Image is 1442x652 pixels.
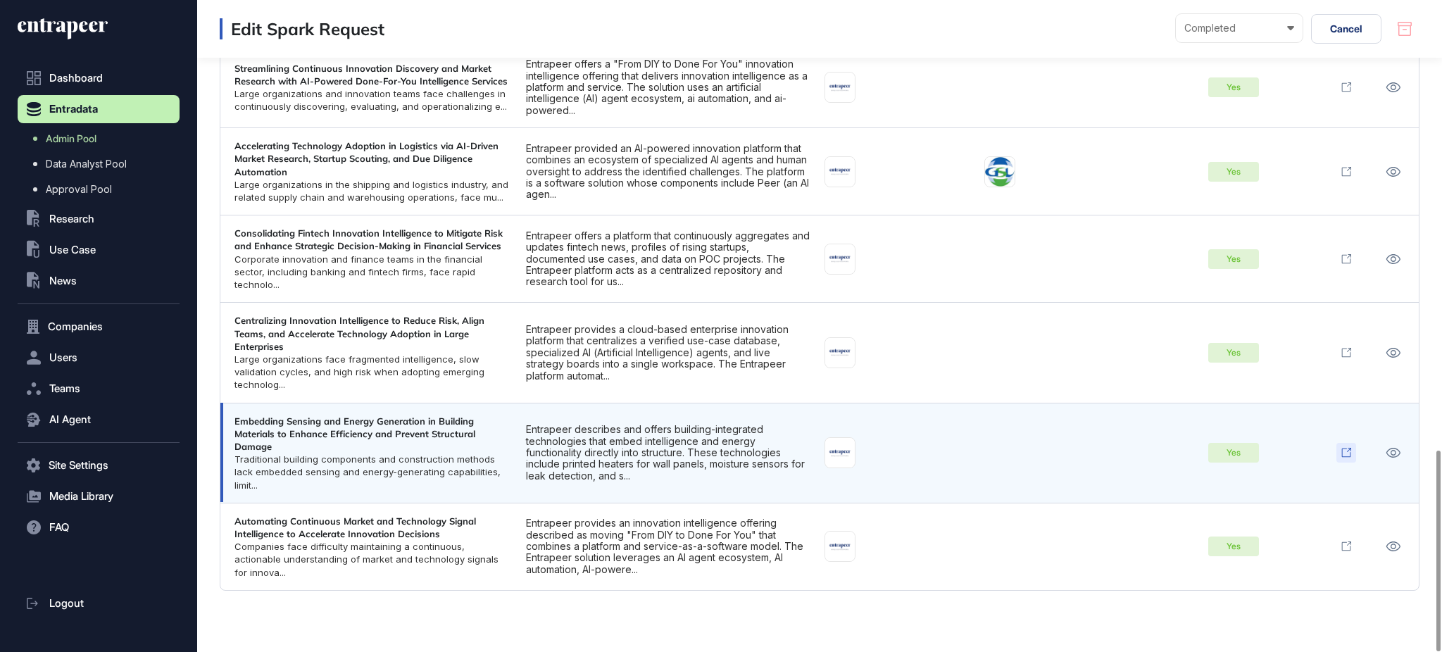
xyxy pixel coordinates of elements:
[49,460,108,471] span: Site Settings
[234,87,512,113] div: Large organizations and innovation teams face challenges in continuously discovering, evaluating,...
[526,142,809,201] a: Entrapeer provided an AI-powered innovation platform that combines an ecosystem of specialized AI...
[825,345,855,360] img: Entrapeer-logo
[1208,343,1259,363] div: Yes
[18,205,180,233] button: Research
[46,184,112,195] span: Approval Pool
[825,164,855,179] img: Entrapeer-logo
[234,139,512,178] div: Accelerating Technology Adoption in Logistics via AI-Driven Market Research, Startup Scouting, an...
[825,539,855,554] img: Entrapeer-logo
[234,227,512,252] div: Consolidating Fintech Innovation Intelligence to Mitigate Risk and Enhance Strategic Decision-Mak...
[825,337,855,368] a: Entrapeer-logo
[1208,77,1259,97] div: Yes
[526,423,805,482] a: Entrapeer describes and offers building-integrated technologies that embed intelligence and energ...
[234,415,512,453] div: Embedding Sensing and Energy Generation in Building Materials to Enhance Efficiency and Prevent S...
[985,157,1015,187] img: Global Shipping & Logistics-logo
[18,64,180,92] a: Dashboard
[234,515,512,540] div: Automating Continuous Market and Technology Signal Intelligence to Accelerate Innovation Decisions
[18,375,180,403] button: Teams
[1311,14,1381,44] button: Cancel
[49,275,77,287] span: News
[49,73,103,84] span: Dashboard
[825,446,855,460] img: Entrapeer-logo
[234,253,512,291] div: Corporate innovation and finance teams in the financial sector, including banking and fintech fir...
[49,383,80,394] span: Teams
[49,598,84,609] span: Logout
[825,80,855,95] img: Entrapeer-logo
[234,62,512,113] a: Streamlining Continuous Innovation Discovery and Market Research with AI-Powered Done-For-You Int...
[18,267,180,295] button: News
[49,244,96,256] span: Use Case
[18,482,180,510] button: Media Library
[49,104,98,115] span: Entradata
[49,352,77,363] span: Users
[825,72,855,103] a: Entrapeer-logo
[234,62,512,87] div: Streamlining Continuous Innovation Discovery and Market Research with AI-Powered Done-For-You Int...
[18,589,180,617] a: Logout
[234,540,512,579] div: Companies face difficulty maintaining a continuous, actionable understanding of market and techno...
[46,158,127,170] span: Data Analyst Pool
[1208,537,1259,556] div: Yes
[18,344,180,372] button: Users
[234,515,512,579] a: Automating Continuous Market and Technology Signal Intelligence to Accelerate Innovation Decision...
[825,251,855,266] img: Entrapeer-logo
[526,58,808,116] a: Entrapeer offers a "From DIY to Done For You" innovation intelligence offering that delivers inno...
[49,491,113,502] span: Media Library
[234,314,512,353] div: Centralizing Innovation Intelligence to Reduce Risk, Align Teams, and Accelerate Technology Adopt...
[825,437,855,468] a: Entrapeer-logo
[18,95,180,123] button: Entradata
[18,451,180,479] button: Site Settings
[18,313,180,341] button: Companies
[18,513,180,541] button: FAQ
[825,531,855,562] a: Entrapeer-logo
[46,133,96,144] span: Admin Pool
[48,321,103,332] span: Companies
[234,453,512,491] div: Traditional building components and construction methods lack embedded sensing and energy-generat...
[220,18,384,39] h3: Edit Spark Request
[234,139,512,203] a: Accelerating Technology Adoption in Logistics via AI-Driven Market Research, Startup Scouting, an...
[49,522,69,533] span: FAQ
[18,406,180,434] button: AI Agent
[18,236,180,264] button: Use Case
[234,415,512,491] a: Embedding Sensing and Energy Generation in Building Materials to Enhance Efficiency and Prevent S...
[49,414,91,425] span: AI Agent
[984,156,1015,187] a: Global Shipping & Logistics-logo
[234,178,512,203] div: Large organizations in the shipping and logistics industry, and related supply chain and warehous...
[526,323,789,382] a: Entrapeer provides a cloud-based enterprise innovation platform that centralizes a verified use-c...
[25,126,180,151] a: Admin Pool
[526,230,810,288] a: Entrapeer offers a platform that continuously aggregates and updates fintech news, profiles of ri...
[526,517,803,575] a: Entrapeer provides an innovation intelligence offering described as moving "From DIY to Done For ...
[1208,249,1259,269] div: Yes
[25,151,180,177] a: Data Analyst Pool
[825,244,855,275] a: Entrapeer-logo
[825,156,855,187] a: Entrapeer-logo
[1208,162,1259,182] div: Yes
[234,353,512,391] div: Large organizations face fragmented intelligence, slow validation cycles, and high risk when adop...
[234,314,512,391] a: Centralizing Innovation Intelligence to Reduce Risk, Align Teams, and Accelerate Technology Adopt...
[1208,443,1259,463] div: Yes
[49,213,94,225] span: Research
[25,177,180,202] a: Approval Pool
[234,227,512,291] a: Consolidating Fintech Innovation Intelligence to Mitigate Risk and Enhance Strategic Decision-Mak...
